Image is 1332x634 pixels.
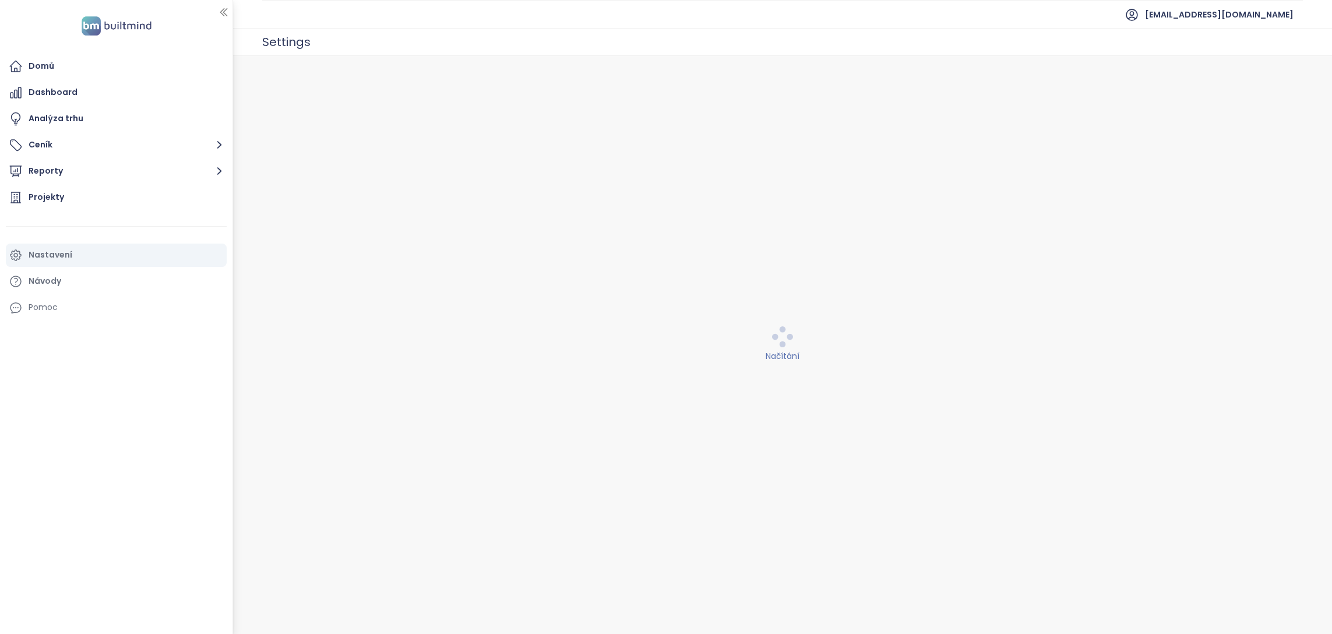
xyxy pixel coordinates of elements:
div: Dashboard [29,85,77,100]
div: Projekty [29,190,64,205]
a: Dashboard [6,81,227,104]
button: Reporty [6,160,227,183]
span: [EMAIL_ADDRESS][DOMAIN_NAME] [1145,1,1294,29]
a: Analýza trhu [6,107,227,131]
img: logo [78,14,155,38]
a: Domů [6,55,227,78]
div: Pomoc [29,300,58,315]
a: Nastavení [6,244,227,267]
button: Ceník [6,133,227,157]
div: Načítání [241,350,1325,362]
div: Analýza trhu [29,111,83,126]
div: Domů [29,59,54,73]
div: Settings [262,30,311,54]
a: Projekty [6,186,227,209]
div: Nastavení [29,248,72,262]
div: Pomoc [6,296,227,319]
a: Návody [6,270,227,293]
div: Návody [29,274,61,288]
